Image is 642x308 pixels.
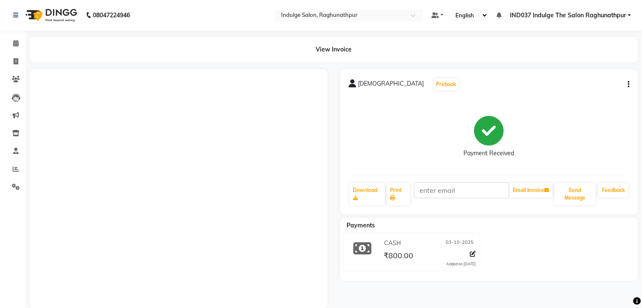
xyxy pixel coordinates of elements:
[446,239,474,248] span: 03-10-2025
[349,183,385,205] a: Download
[414,182,509,198] input: enter email
[347,222,375,229] span: Payments
[358,79,424,91] span: [DEMOGRAPHIC_DATA]
[22,3,79,27] img: logo
[384,251,413,262] span: ₹800.00
[384,239,401,248] span: CASH
[554,183,595,205] button: Send Message
[463,149,514,158] div: Payment Received
[30,37,638,62] div: View Invoice
[510,11,626,20] span: IND037 Indulge The Salon Raghunathpur
[509,183,553,197] button: Email Invoice
[434,78,458,90] button: Prebook
[446,261,476,267] div: Added on [DATE]
[599,183,628,197] a: Feedback
[387,183,410,205] a: Print
[93,3,130,27] b: 08047224946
